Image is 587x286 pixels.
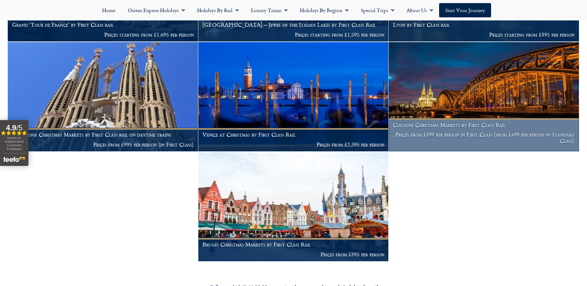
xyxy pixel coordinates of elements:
[96,3,122,17] a: Home
[355,3,400,17] a: Special Trips
[198,42,389,152] a: Venice at Christmas by First Class Rail Prices from £2,395 per person
[393,122,575,128] h1: Cologne Christmas Markets by First Class Rail
[202,251,384,258] p: Prices from £895 per person
[400,3,439,17] a: About Us
[3,3,584,17] nav: Menu
[12,22,194,28] h1: Grand ‘Tour de France’ by First Class rail
[294,3,355,17] a: Holidays by Region
[202,22,384,28] h1: [GEOGRAPHIC_DATA] – Jewel of the Italian Lakes by First Class Rail
[439,3,491,17] a: Start your Journey
[202,241,384,248] h1: Bruges Christmas Markets by First Class Rail
[12,132,194,138] h1: Barcelona Christmas Markets by First Class rail on daytime trains
[12,141,194,148] p: Prices from £995 per person (in First Class)
[202,141,384,148] p: Prices from £2,395 per person
[393,22,575,28] h1: Lyon by First Class rail
[389,42,579,152] a: Cologne Christmas Markets by First Class Rail Prices from £899 per person in First Class (from £4...
[12,32,194,38] p: Prices starting from £1,695 per person
[393,132,575,144] p: Prices from £899 per person in First Class (from £499 per person in Standard Class)
[202,132,384,138] h1: Venice at Christmas by First Class Rail
[8,42,198,152] a: Barcelona Christmas Markets by First Class rail on daytime trains Prices from £995 per person (in...
[202,32,384,38] p: Prices starting from £1,595 per person
[122,3,191,17] a: Orient Express Holidays
[393,32,575,38] p: Prices starting from £895 per person
[198,152,389,262] a: Bruges Christmas Markets by First Class Rail Prices from £895 per person
[191,3,245,17] a: Holidays by Rail
[245,3,294,17] a: Luxury Trains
